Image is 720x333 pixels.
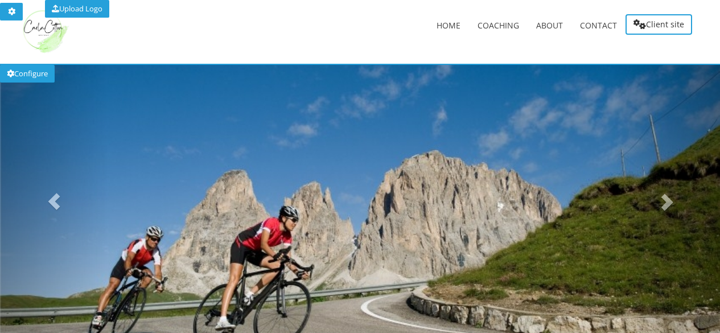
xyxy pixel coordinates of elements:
[437,20,460,31] span: Home
[19,7,71,58] img: Youractivenutritionist Logo
[478,20,519,31] span: Coaching
[571,11,626,40] a: Contact
[469,11,528,40] a: Coaching
[580,20,617,31] span: Contact
[536,20,563,31] span: About
[626,14,692,35] a: Client site
[428,11,469,40] a: Home
[528,11,571,40] a: About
